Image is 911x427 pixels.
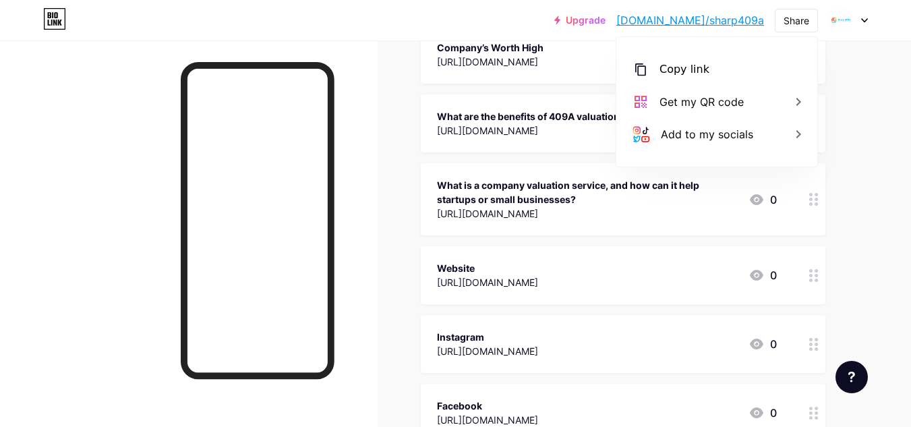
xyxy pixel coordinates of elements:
[437,344,538,358] div: [URL][DOMAIN_NAME]
[437,123,666,138] div: [URL][DOMAIN_NAME]
[661,126,753,142] div: Add to my socials
[748,405,777,421] div: 0
[659,94,744,110] div: Get my QR code
[748,336,777,352] div: 0
[437,399,538,413] div: Facebook
[437,275,538,289] div: [URL][DOMAIN_NAME]
[748,192,777,208] div: 0
[554,15,606,26] a: Upgrade
[748,267,777,283] div: 0
[616,12,764,28] a: [DOMAIN_NAME]/sharp409a
[437,413,538,427] div: [URL][DOMAIN_NAME]
[437,261,538,275] div: Website
[784,13,809,28] div: Share
[828,7,854,33] img: sharp409a
[437,206,738,221] div: [URL][DOMAIN_NAME]
[437,178,738,206] div: What is a company valuation service, and how can it help startups or small businesses?
[437,330,538,344] div: Instagram
[437,55,738,69] div: [URL][DOMAIN_NAME]
[437,109,666,123] div: What are the benefits of 409A valuation services?
[659,61,709,78] div: Copy link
